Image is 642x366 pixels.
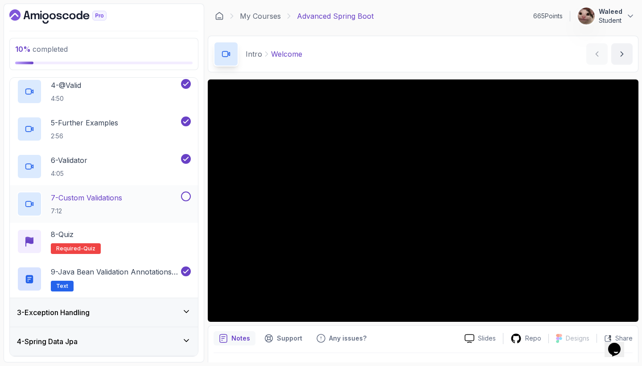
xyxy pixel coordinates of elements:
[17,154,191,179] button: 6-Validator4:05
[214,331,255,345] button: notes button
[578,8,595,25] img: user profile image
[599,16,622,25] p: Student
[56,283,68,290] span: Text
[577,7,635,25] button: user profile imageWaleedStudent
[10,298,198,327] button: 3-Exception Handling
[9,9,127,24] a: Dashboard
[51,192,122,203] p: 7 - Custom Validations
[240,11,281,21] a: My Courses
[586,43,608,65] button: previous content
[215,12,224,21] a: Dashboard
[566,334,589,343] p: Designs
[533,12,563,21] p: 665 Points
[83,245,95,252] span: quiz
[17,79,191,104] button: 4-@Valid4:50
[51,207,122,216] p: 7:12
[15,45,31,54] span: 10 %
[51,266,179,277] p: 9 - Java Bean Validation Annotations Cheat Sheet
[297,11,374,21] p: Advanced Spring Boot
[599,7,622,16] p: Waleed
[246,49,262,59] p: Intro
[51,80,81,91] p: 4 - @Valid
[311,331,372,345] button: Feedback button
[17,307,90,318] h3: 3 - Exception Handling
[259,331,308,345] button: Support button
[503,333,548,344] a: Repo
[51,132,118,141] p: 2:56
[51,117,118,128] p: 5 - Further Examples
[277,334,302,343] p: Support
[51,229,74,240] p: 8 - Quiz
[56,245,83,252] span: Required-
[597,334,633,343] button: Share
[329,334,366,343] p: Any issues?
[208,79,638,322] iframe: 1 - Hi
[51,169,87,178] p: 4:05
[17,191,191,216] button: 7-Custom Validations7:12
[51,155,87,166] p: 6 - Validator
[10,327,198,356] button: 4-Spring Data Jpa
[231,334,250,343] p: Notes
[478,334,496,343] p: Slides
[457,334,503,343] a: Slides
[271,49,302,59] p: Welcome
[17,336,78,347] h3: 4 - Spring Data Jpa
[605,330,633,357] iframe: chat widget
[15,45,68,54] span: completed
[17,266,191,291] button: 9-Java Bean Validation Annotations Cheat SheetText
[525,334,541,343] p: Repo
[611,43,633,65] button: next content
[17,229,191,254] button: 8-QuizRequired-quiz
[51,94,81,103] p: 4:50
[17,116,191,141] button: 5-Further Examples2:56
